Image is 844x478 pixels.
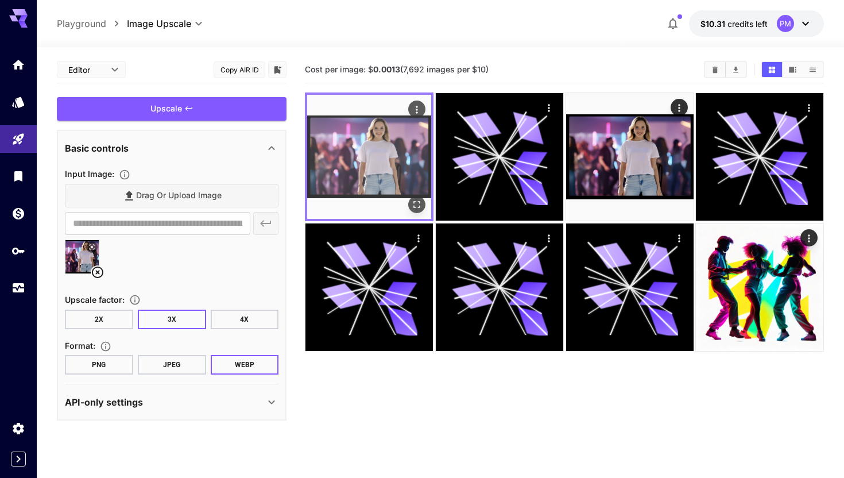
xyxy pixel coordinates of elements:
img: gAAAlmj9AAAAAz6AAAAVqucgAAAAAAAAAAAAAAAAAAAAAAAAAAAAAAAAAAAAAAAAAAAAAAAAAAAAAAAAAAAAAAAAACwz+AAAA... [566,93,694,221]
button: PNG [65,355,133,375]
div: Actions [670,229,687,246]
span: Format : [65,341,95,350]
button: 4X [211,310,279,329]
img: wkjytZnxYGeb2BLtQMcAY2YnMJAx03xoZDqNruXK3xA6CEAgAAAAAAAAAAAAAAAAAAAAAAAAAAAAAAAAAAAAABPJqcgAAAAAA... [307,95,431,219]
div: Actions [800,99,818,116]
button: Show images in video view [783,62,803,77]
div: Actions [408,101,425,118]
button: Specifies the input image to be processed. [114,169,135,180]
div: Playground [11,132,25,147]
b: 0.0013 [373,64,400,74]
div: Wallet [11,206,25,221]
button: Clear Images [705,62,725,77]
button: 2X [65,310,133,329]
span: Editor [68,64,104,76]
button: Choose the file format for the output image. [95,341,116,352]
button: Upscale [57,97,287,121]
div: Actions [670,99,687,116]
div: Clear ImagesDownload All [704,61,747,78]
button: $10.3109PM [689,10,824,37]
div: Open in fullscreen [408,196,425,213]
div: PM [777,15,794,32]
div: Show images in grid viewShow images in video viewShow images in list view [761,61,824,78]
span: $10.31 [700,19,727,29]
div: Home [11,57,25,72]
div: Actions [540,99,557,116]
div: Library [11,169,25,183]
div: Basic controls [65,134,278,162]
span: Cost per image: $ (7,692 images per $10) [305,64,489,74]
div: Actions [410,229,427,246]
p: API-only settings [65,395,143,409]
button: JPEG [138,355,206,375]
button: 3X [138,310,206,329]
button: Show images in grid view [762,62,782,77]
nav: breadcrumb [57,17,127,30]
span: credits left [727,19,768,29]
button: Add to library [272,63,282,76]
div: Settings [11,421,25,435]
div: Models [11,95,25,109]
div: API-only settings [65,388,278,416]
a: Playground [57,17,106,30]
div: Actions [800,229,818,246]
button: Download All [726,62,746,77]
p: Basic controls [65,141,129,155]
button: Choose the level of upscaling to be performed on the image. [125,294,145,306]
span: Upscale [150,102,182,116]
span: Image Upscale [127,17,191,30]
button: Show images in list view [803,62,823,77]
button: WEBP [211,355,279,375]
div: API Keys [11,244,25,258]
button: Expand sidebar [11,452,26,467]
button: Copy AIR ID [214,61,265,78]
span: Upscale factor : [65,295,125,304]
img: SQlAhVX3woKP4ABFFkiESsW8aYBpayfqTYbSgNtxkM6t4sp7vAAWgY+EaAA6MS0bcor6AvgzUXczH56hydoBh0ygxoAAoN37S... [696,223,823,351]
span: Input Image : [65,169,114,179]
div: Usage [11,281,25,295]
div: $10.3109 [700,18,768,30]
div: Actions [540,229,557,246]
